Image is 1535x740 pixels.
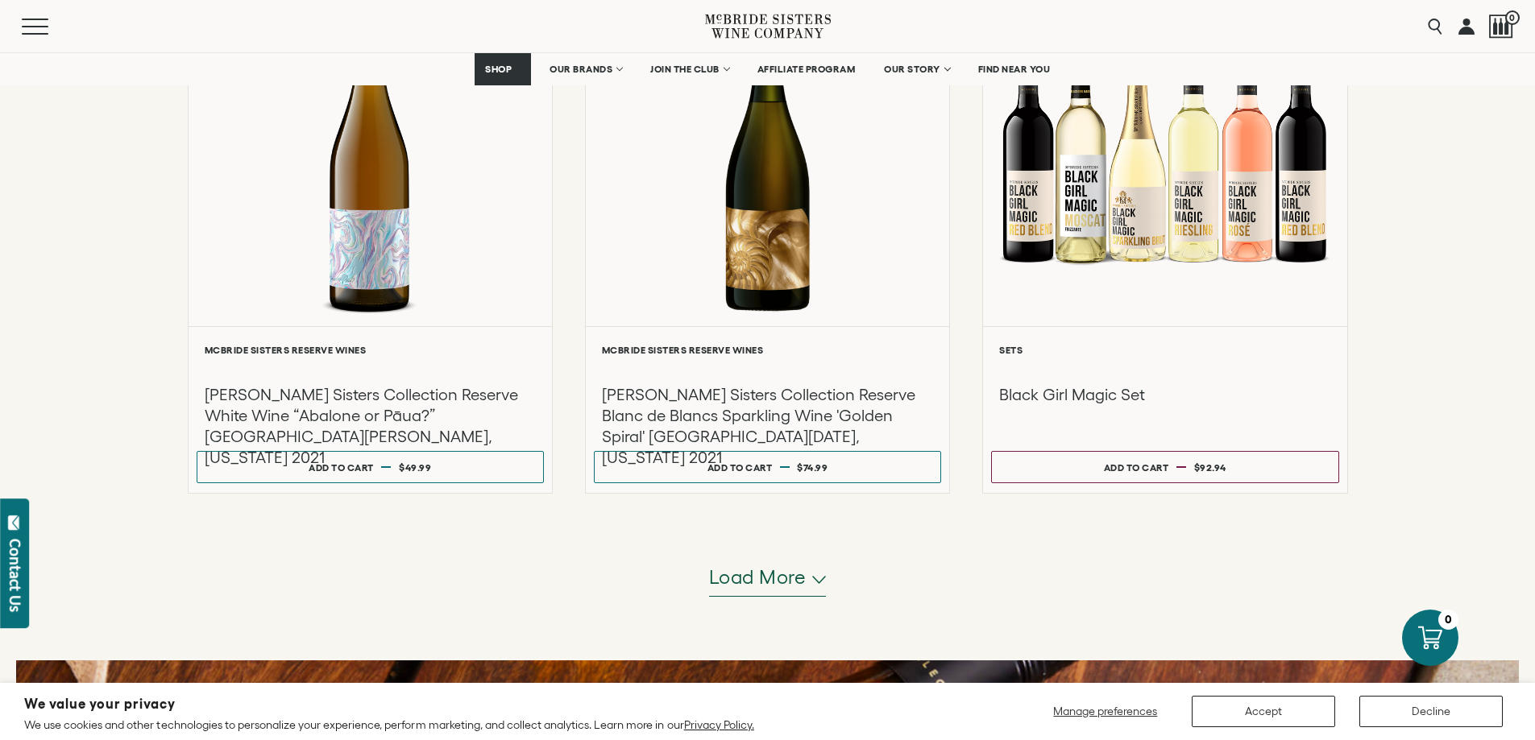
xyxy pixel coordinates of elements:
[999,345,1330,355] h6: Sets
[757,64,856,75] span: AFFILIATE PROGRAM
[1359,696,1503,727] button: Decline
[24,717,754,732] p: We use cookies and other technologies to personalize your experience, perform marketing, and coll...
[22,19,80,35] button: Mobile Menu Trigger
[1505,10,1520,25] span: 0
[24,697,754,711] h2: We value your privacy
[602,345,933,355] h6: McBride Sisters Reserve Wines
[1053,705,1157,717] span: Manage preferences
[205,384,536,468] h3: [PERSON_NAME] Sisters Collection Reserve White Wine “Abalone or Pāua?” [GEOGRAPHIC_DATA][PERSON_N...
[709,564,807,591] span: Load more
[797,462,828,473] span: $74.99
[873,53,960,85] a: OUR STORY
[1438,610,1458,630] div: 0
[991,451,1338,483] button: Add to cart $92.94
[978,64,1051,75] span: FIND NEAR YOU
[709,558,827,597] button: Load more
[650,64,720,75] span: JOIN THE CLUB
[1043,696,1168,727] button: Manage preferences
[640,53,739,85] a: JOIN THE CLUB
[594,451,941,483] button: Add to cart $74.99
[684,718,754,731] a: Privacy Policy.
[7,539,23,612] div: Contact Us
[1192,696,1335,727] button: Accept
[485,64,512,75] span: SHOP
[550,64,612,75] span: OUR BRANDS
[602,384,933,468] h3: [PERSON_NAME] Sisters Collection Reserve Blanc de Blancs Sparkling Wine 'Golden Spiral' [GEOGRAPH...
[707,456,773,479] div: Add to cart
[1104,456,1169,479] div: Add to cart
[1194,462,1226,473] span: $92.94
[747,53,866,85] a: AFFILIATE PROGRAM
[399,462,431,473] span: $49.99
[197,451,544,483] button: Add to cart $49.99
[309,456,374,479] div: Add to cart
[475,53,531,85] a: SHOP
[999,384,1330,405] h3: Black Girl Magic Set
[205,345,536,355] h6: McBride Sisters Reserve Wines
[884,64,940,75] span: OUR STORY
[539,53,632,85] a: OUR BRANDS
[968,53,1061,85] a: FIND NEAR YOU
